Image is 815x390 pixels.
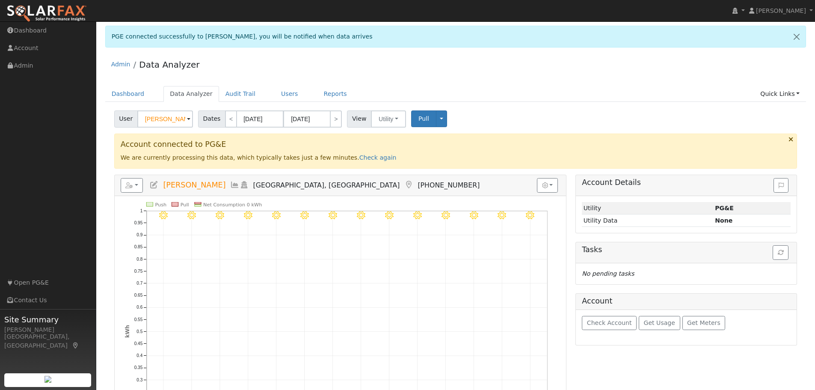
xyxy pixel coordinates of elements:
[149,181,159,189] a: Edit User (37112)
[134,293,142,298] text: 0.65
[329,211,337,220] i: 9/03 - Clear
[687,319,720,326] span: Get Meters
[159,211,168,220] i: 8/28 - Clear
[639,316,680,330] button: Get Usage
[134,366,142,370] text: 0.35
[134,317,142,322] text: 0.55
[225,110,237,128] a: <
[418,181,480,189] span: [PHONE_NUMBER]
[4,314,92,325] span: Site Summary
[134,220,142,225] text: 0.95
[756,7,806,14] span: [PERSON_NAME]
[44,376,51,383] img: retrieve
[582,214,713,227] td: Utility Data
[582,316,637,330] button: Check Account
[114,134,797,169] div: We are currently processing this data, which typically takes just a few minutes.
[275,86,305,102] a: Users
[111,61,130,68] a: Admin
[114,110,138,128] span: User
[134,341,142,346] text: 0.45
[219,86,262,102] a: Audit Trail
[582,297,612,305] h5: Account
[682,316,726,330] button: Get Meters
[330,110,342,128] a: >
[137,110,193,128] input: Select a User
[788,26,806,47] a: Close
[413,211,422,220] i: 9/06 - Clear
[139,60,199,70] a: Data Analyzer
[240,181,249,189] a: Login As (last Never)
[163,86,219,102] a: Data Analyzer
[300,211,309,220] i: 9/02 - Clear
[105,26,806,48] div: PGE connected successfully to [PERSON_NAME], you will be notified when data arrives
[230,181,240,189] a: Multi-Series Graph
[418,115,429,122] span: Pull
[180,202,189,208] text: Pull
[6,5,87,23] img: SolarFax
[357,211,365,220] i: 9/04 - Clear
[715,217,732,224] strong: None
[203,202,262,208] text: Net Consumption 0 kWh
[582,178,791,187] h5: Account Details
[124,325,130,338] text: kWh
[347,110,371,128] span: View
[469,211,478,220] i: 9/08 - MostlyClear
[359,154,397,161] a: Check again
[163,181,225,189] span: [PERSON_NAME]
[498,211,506,220] i: 9/09 - MostlyClear
[140,208,142,213] text: 1
[155,202,166,208] text: Push
[187,211,196,220] i: 8/29 - Clear
[371,110,406,128] button: Utility
[136,378,142,382] text: 0.3
[136,353,142,358] text: 0.4
[136,232,142,237] text: 0.9
[198,110,225,128] span: Dates
[754,86,806,102] a: Quick Links
[216,211,224,220] i: 8/30 - Clear
[317,86,353,102] a: Reports
[272,211,281,220] i: 9/01 - Clear
[644,319,675,326] span: Get Usage
[105,86,151,102] a: Dashboard
[582,202,713,214] td: Utility
[715,205,734,211] strong: ID: 17275739, authorized: 09/11/25
[253,181,400,189] span: [GEOGRAPHIC_DATA], [GEOGRAPHIC_DATA]
[404,181,413,189] a: Map
[526,211,534,220] i: 9/10 - MostlyClear
[582,245,791,254] h5: Tasks
[136,257,142,262] text: 0.8
[411,110,436,127] button: Pull
[441,211,450,220] i: 9/07 - MostlyClear
[136,305,142,310] text: 0.6
[4,332,92,350] div: [GEOGRAPHIC_DATA], [GEOGRAPHIC_DATA]
[244,211,252,220] i: 8/31 - Clear
[134,244,142,249] text: 0.85
[136,329,142,334] text: 0.5
[136,281,142,286] text: 0.7
[582,270,634,277] i: No pending tasks
[121,140,791,149] h3: Account connected to PG&E
[4,325,92,334] div: [PERSON_NAME]
[72,342,80,349] a: Map
[587,319,632,326] span: Check Account
[773,245,788,260] button: Refresh
[774,178,788,193] button: Issue History
[134,269,142,274] text: 0.75
[385,211,394,220] i: 9/05 - Clear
